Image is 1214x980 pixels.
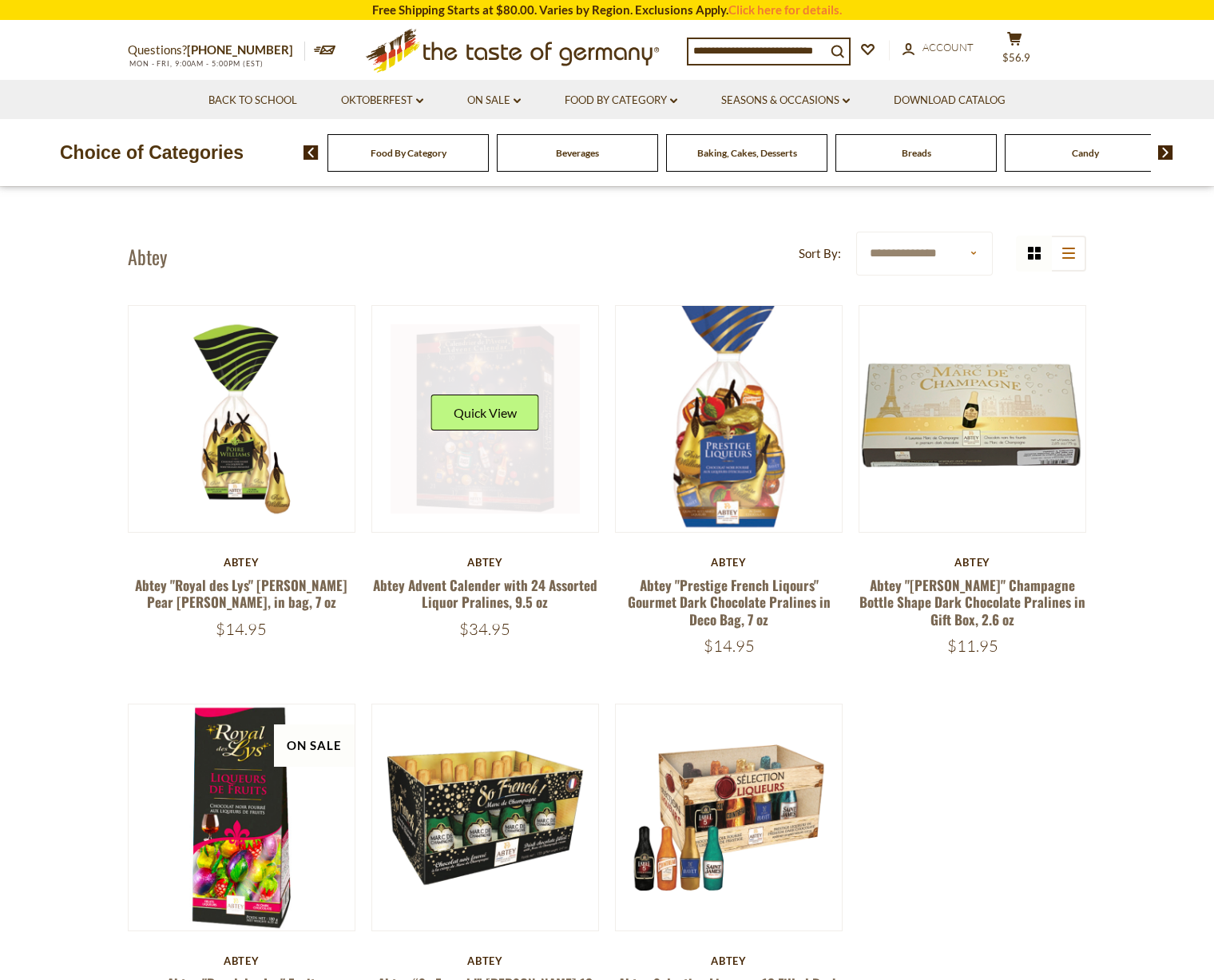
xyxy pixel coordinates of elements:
[616,704,842,930] img: Abtey
[128,40,305,61] p: Questions?
[135,575,347,612] a: Abtey "Royal des Lys" [PERSON_NAME] Pear [PERSON_NAME], in bag, 7 oz
[208,92,297,109] a: Back to School
[128,556,355,569] div: Abtey
[990,31,1038,71] button: $56.9
[467,92,521,109] a: On Sale
[704,636,755,656] span: $14.95
[859,575,1085,629] a: Abtey "[PERSON_NAME]" Champagne Bottle Shape Dark Chocolate Pralines in Gift Box, 2.6 oz
[922,41,974,54] span: Account
[697,147,797,159] a: Baking, Cakes, Desserts
[1072,147,1099,159] a: Candy
[303,145,319,160] img: previous arrow
[556,147,599,159] a: Beverages
[1158,145,1173,160] img: next arrow
[615,556,843,569] div: Abtey
[128,954,355,967] div: Abtey
[565,92,677,109] a: Food By Category
[372,704,598,930] img: Abtey
[128,244,167,268] h1: Abtey
[903,39,974,57] a: Account
[372,306,598,532] img: Abtey
[129,704,355,930] img: Abtey
[902,147,931,159] a: Breads
[341,92,423,109] a: Oktoberfest
[373,575,597,612] a: Abtey Advent Calender with 24 Assorted Liquor Pralines, 9.5 oz
[799,244,841,264] label: Sort By:
[859,556,1086,569] div: Abtey
[859,306,1085,532] img: Abtey
[459,619,510,639] span: $34.95
[721,92,850,109] a: Seasons & Occasions
[129,306,355,532] img: Abtey
[628,575,831,629] a: Abtey "Prestige French Liqours" Gourmet Dark Chocolate Pralines in Deco Bag, 7 oz
[615,954,843,967] div: Abtey
[616,306,842,532] img: Abtey
[216,619,267,639] span: $14.95
[894,92,1006,109] a: Download Catalog
[371,954,599,967] div: Abtey
[371,556,599,569] div: Abtey
[187,42,293,57] a: [PHONE_NUMBER]
[371,147,446,159] a: Food By Category
[431,395,539,430] button: Quick View
[728,2,842,17] a: Click here for details.
[947,636,998,656] span: $11.95
[1002,51,1030,64] span: $56.9
[128,59,264,68] span: MON - FRI, 9:00AM - 5:00PM (EST)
